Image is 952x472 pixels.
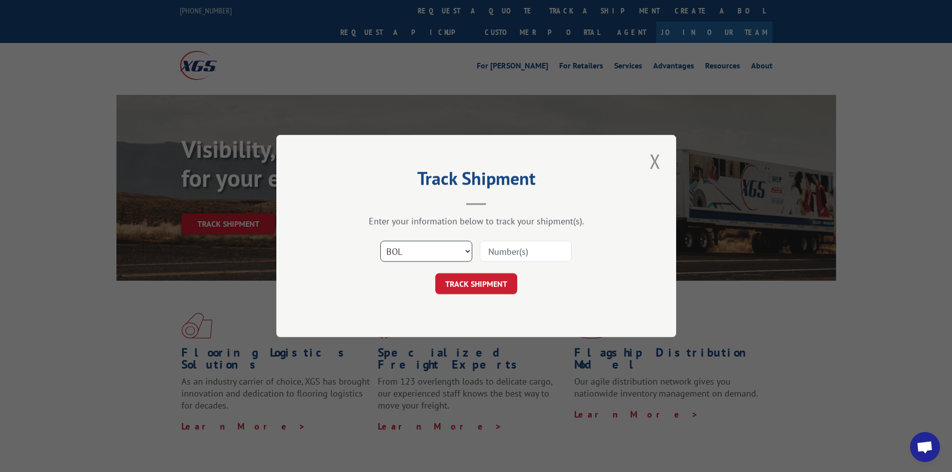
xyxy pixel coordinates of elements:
[435,273,517,294] button: TRACK SHIPMENT
[326,215,626,227] div: Enter your information below to track your shipment(s).
[910,432,940,462] a: Open chat
[480,241,572,262] input: Number(s)
[326,171,626,190] h2: Track Shipment
[647,147,664,175] button: Close modal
